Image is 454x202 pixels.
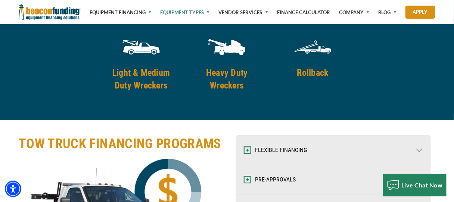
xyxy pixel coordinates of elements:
[103,66,179,92] h4: Light & Medium Duty Wreckers
[244,176,251,183] img: Expand and Collapse Icon
[5,181,21,197] div: Accessibility Menu
[19,135,223,152] h2: TOW TRUCK FINANCING PROGRAMS
[236,165,430,194] button: PRE-APPROVALS
[236,136,430,165] button: FLEXIBLE FINANCING
[244,146,251,154] img: Expand and Collapse Icon
[383,174,447,196] button: Live Chat Now
[189,66,265,92] h4: Heavy Duty Wreckers
[275,66,351,79] h4: Rollback
[405,6,435,19] a: Apply
[402,181,443,189] span: Live Chat Now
